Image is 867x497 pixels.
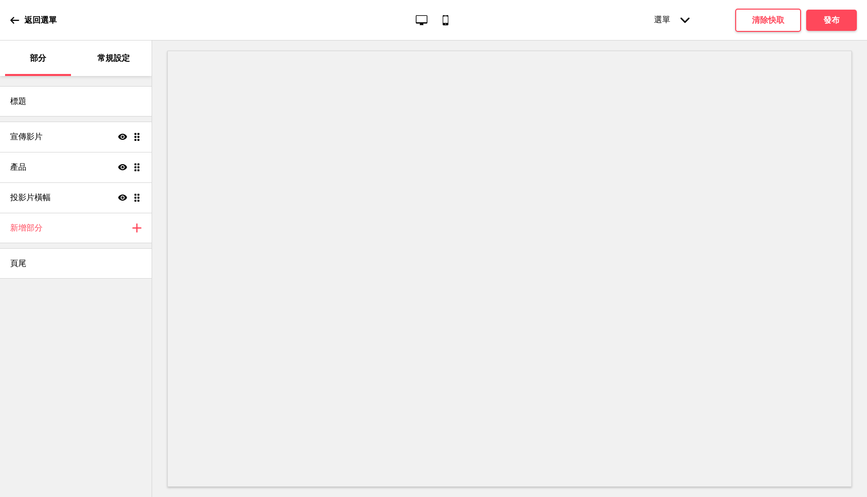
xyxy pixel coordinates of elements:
[10,132,43,141] font: 宣傳影片
[10,223,43,233] font: 新增部分
[823,15,840,25] font: 發布
[30,53,46,63] font: 部分
[752,15,784,25] font: 清除快取
[735,9,801,32] button: 清除快取
[10,193,51,202] font: 投影片橫幅
[24,15,57,25] font: 返回選單
[97,53,130,63] font: 常規設定
[10,162,26,172] font: 產品
[10,7,57,34] a: 返回選單
[654,15,670,24] font: 選單
[806,10,857,31] button: 發布
[10,258,26,268] font: 頁尾
[10,96,26,106] font: 標題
